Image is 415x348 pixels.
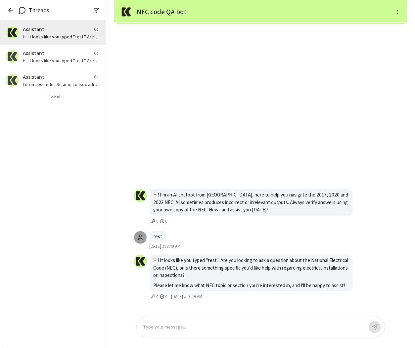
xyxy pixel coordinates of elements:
span: 0 [157,294,159,300]
span: [DATE] at 9:49 AM [150,243,181,249]
span: 0 [166,294,167,300]
p: Hi! It looks like you typed "test." Are you looking to ask a question about the National Electric... [154,257,349,279]
span: 6d [94,26,99,32]
img: User avatar [134,189,147,202]
button: 0 tools, 0 memories [150,217,169,226]
span: 0 [157,218,159,224]
p: Lorem ipsumdol! Sit ame consec adi: - Eli seddo eius te incidid ut labo ETD 366.63 magnaa? - En a... [23,81,99,88]
p: Please let me know what NEC topic or section you're interested in, and I'll be happy to assist! [154,282,349,289]
img: User avatar [134,255,147,268]
span: [DATE] at 9:49 AM [171,294,203,300]
span: 6d [94,50,99,56]
img: Assistant Logo [119,5,133,19]
span: 0 [166,218,167,224]
p: test [154,233,162,240]
p: Hi! I’m an AI chatbot from [GEOGRAPHIC_DATA], here to help you navigate the 2017, 2020 and 2023 N... [154,191,349,214]
span: 6d [94,74,99,80]
p: Hi! It looks like you typed "test." Are you looking to ask a question about the National Electric... [23,57,99,64]
p: Hi! It looks like you typed "test." Are you looking to ask a question about the National Electric... [23,33,99,40]
button: 0 tools, 0 memories [150,292,169,301]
